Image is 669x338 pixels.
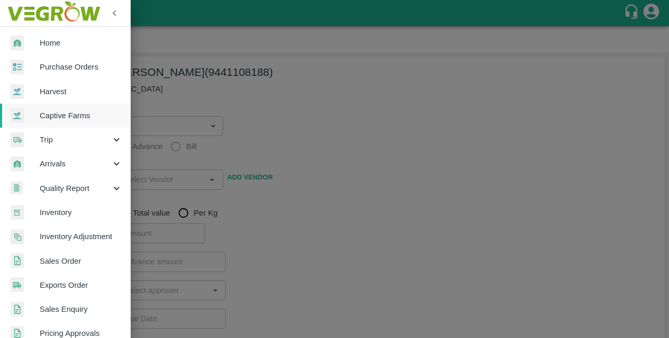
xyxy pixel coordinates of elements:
[10,132,24,148] img: delivery
[10,108,24,123] img: harvest
[40,207,122,218] span: Inventory
[40,279,122,291] span: Exports Order
[10,182,23,195] img: qualityReport
[10,205,24,220] img: whInventory
[40,303,122,315] span: Sales Enquiry
[40,37,122,49] span: Home
[10,36,24,51] img: whArrival
[40,255,122,267] span: Sales Order
[10,156,24,172] img: whArrival
[10,277,24,292] img: shipments
[10,302,24,317] img: sales
[10,229,24,244] img: inventory
[40,134,111,145] span: Trip
[10,60,24,75] img: reciept
[40,158,111,170] span: Arrivals
[40,86,122,97] span: Harvest
[10,253,24,268] img: sales
[40,61,122,73] span: Purchase Orders
[40,110,122,121] span: Captive Farms
[40,183,111,194] span: Quality Report
[10,84,24,99] img: harvest
[40,231,122,242] span: Inventory Adjustment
